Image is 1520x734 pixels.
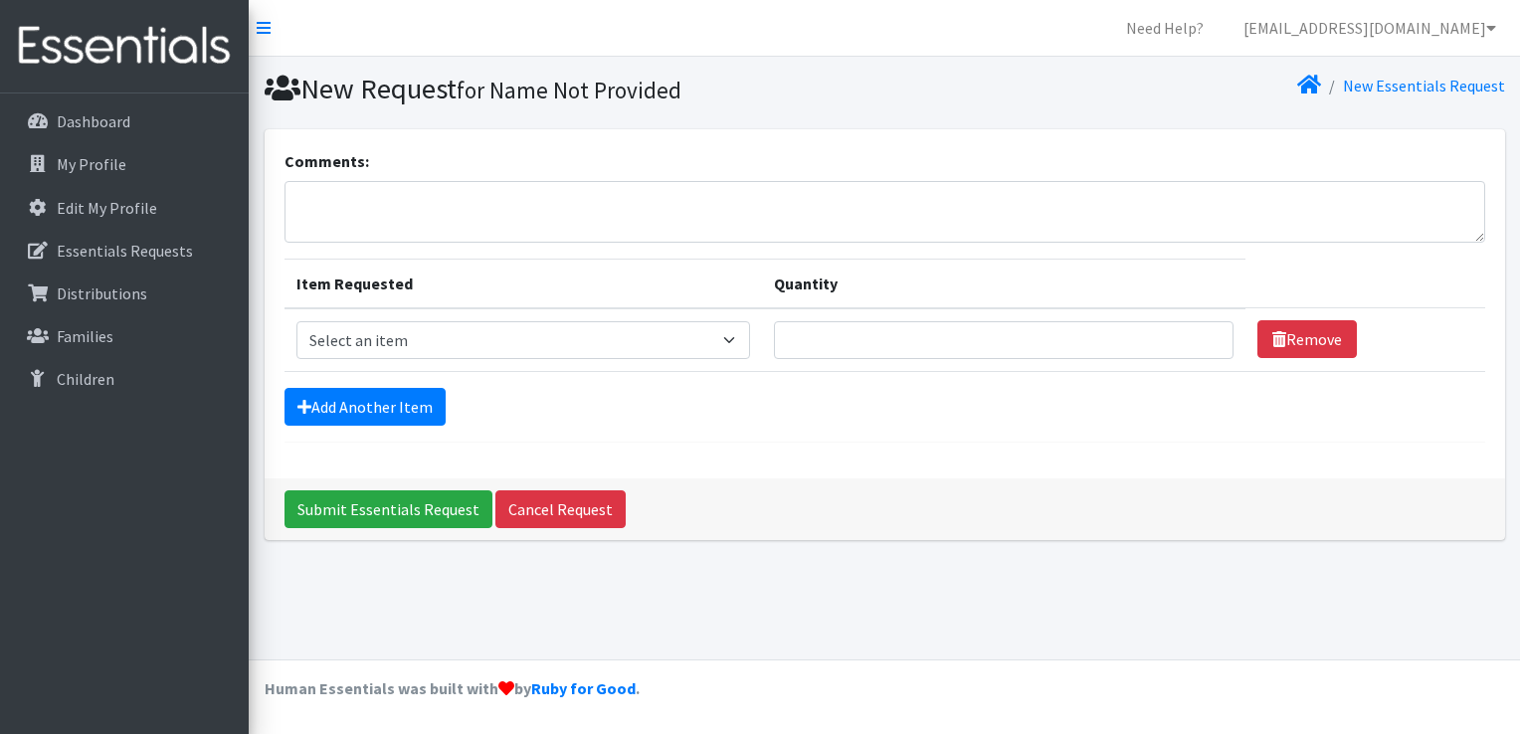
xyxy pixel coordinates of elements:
p: Children [57,369,114,389]
input: Submit Essentials Request [285,490,492,528]
p: Families [57,326,113,346]
label: Comments: [285,149,369,173]
p: Essentials Requests [57,241,193,261]
small: for Name Not Provided [457,76,681,104]
th: Item Requested [285,259,762,308]
a: Distributions [8,274,241,313]
p: Distributions [57,283,147,303]
a: New Essentials Request [1343,76,1505,95]
a: Children [8,359,241,399]
a: [EMAIL_ADDRESS][DOMAIN_NAME] [1228,8,1512,48]
strong: Human Essentials was built with by . [265,678,640,698]
p: Dashboard [57,111,130,131]
img: HumanEssentials [8,13,241,80]
p: My Profile [57,154,126,174]
a: Add Another Item [285,388,446,426]
a: Cancel Request [495,490,626,528]
a: Ruby for Good [531,678,636,698]
h1: New Request [265,72,877,106]
a: Essentials Requests [8,231,241,271]
p: Edit My Profile [57,198,157,218]
a: Dashboard [8,101,241,141]
th: Quantity [762,259,1245,308]
a: Remove [1257,320,1357,358]
a: My Profile [8,144,241,184]
a: Families [8,316,241,356]
a: Need Help? [1110,8,1220,48]
a: Edit My Profile [8,188,241,228]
